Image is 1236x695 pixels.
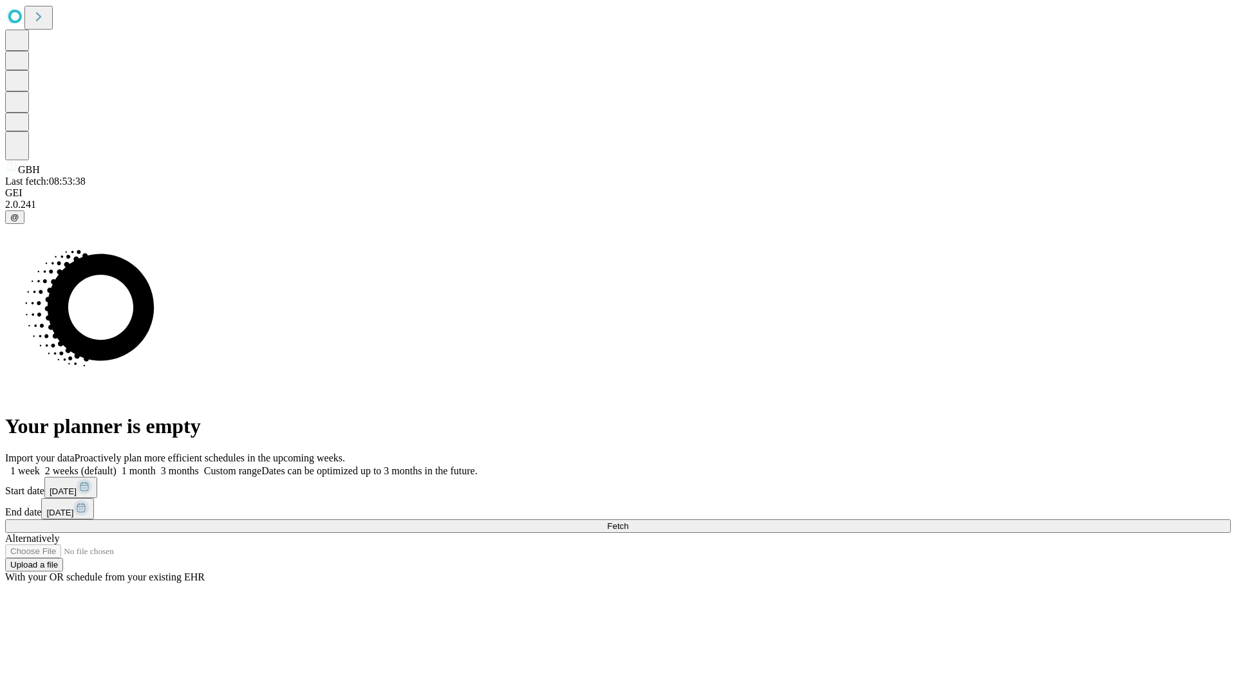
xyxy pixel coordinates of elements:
[5,558,63,571] button: Upload a file
[50,486,77,496] span: [DATE]
[5,187,1231,199] div: GEI
[122,465,156,476] span: 1 month
[607,521,628,531] span: Fetch
[46,508,73,517] span: [DATE]
[18,164,40,175] span: GBH
[5,477,1231,498] div: Start date
[5,498,1231,519] div: End date
[204,465,261,476] span: Custom range
[161,465,199,476] span: 3 months
[5,452,75,463] span: Import your data
[5,199,1231,210] div: 2.0.241
[5,414,1231,438] h1: Your planner is empty
[10,465,40,476] span: 1 week
[41,498,94,519] button: [DATE]
[5,519,1231,533] button: Fetch
[5,176,86,187] span: Last fetch: 08:53:38
[44,477,97,498] button: [DATE]
[261,465,477,476] span: Dates can be optimized up to 3 months in the future.
[75,452,345,463] span: Proactively plan more efficient schedules in the upcoming weeks.
[5,571,205,582] span: With your OR schedule from your existing EHR
[5,210,24,224] button: @
[45,465,117,476] span: 2 weeks (default)
[5,533,59,544] span: Alternatively
[10,212,19,222] span: @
